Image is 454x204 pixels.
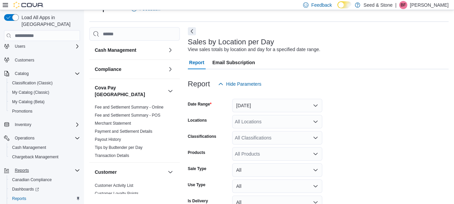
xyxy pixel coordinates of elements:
[215,77,264,91] button: Hide Parameters
[95,183,133,188] a: Customer Activity List
[12,70,31,78] button: Catalog
[188,118,207,123] label: Locations
[9,185,80,193] span: Dashboards
[12,70,80,78] span: Catalog
[95,153,129,158] a: Transaction Details
[9,195,80,203] span: Reports
[15,71,29,76] span: Catalog
[95,105,164,110] a: Fee and Settlement Summary - Online
[95,66,121,73] h3: Compliance
[12,90,49,95] span: My Catalog (Classic)
[19,14,80,28] span: Load All Apps in [GEOGRAPHIC_DATA]
[401,1,406,9] span: BF
[313,135,318,140] button: Open list of options
[95,169,165,175] button: Customer
[188,101,212,107] label: Date Range
[9,195,29,203] a: Reports
[9,98,47,106] a: My Catalog (Beta)
[95,129,152,134] a: Payment and Settlement Details
[7,78,83,88] button: Classification (Classic)
[95,113,160,118] a: Fee and Settlement Summary - POS
[95,84,165,98] h3: Cova Pay [GEOGRAPHIC_DATA]
[12,80,53,86] span: Classification (Classic)
[95,191,138,196] a: Customer Loyalty Points
[12,56,80,64] span: Customers
[7,143,83,152] button: Cash Management
[311,2,332,8] span: Feedback
[9,176,54,184] a: Canadian Compliance
[9,185,42,193] a: Dashboards
[7,107,83,116] button: Promotions
[9,144,49,152] a: Cash Management
[95,137,121,142] a: Payout History
[12,121,34,129] button: Inventory
[188,134,216,139] label: Classifications
[15,135,35,141] span: Operations
[1,55,83,65] button: Customers
[1,42,83,51] button: Users
[232,179,322,193] button: All
[188,80,210,88] h3: Report
[1,120,83,129] button: Inventory
[12,134,37,142] button: Operations
[232,163,322,177] button: All
[212,56,255,69] span: Email Subscription
[9,107,80,115] span: Promotions
[399,1,407,9] div: Brian Furman
[95,145,142,150] span: Tips by Budtender per Day
[13,2,44,8] img: Cova
[9,88,52,96] a: My Catalog (Classic)
[189,56,204,69] span: Report
[12,134,80,142] span: Operations
[7,185,83,194] a: Dashboards
[7,88,83,97] button: My Catalog (Classic)
[166,87,174,95] button: Cova Pay [GEOGRAPHIC_DATA]
[395,1,397,9] p: |
[188,46,320,53] div: View sales totals by location and day for a specified date range.
[12,196,26,201] span: Reports
[188,166,206,171] label: Sale Type
[313,151,318,157] button: Open list of options
[188,27,196,35] button: Next
[166,168,174,176] button: Customer
[166,46,174,54] button: Cash Management
[166,65,174,73] button: Compliance
[9,98,80,106] span: My Catalog (Beta)
[15,168,29,173] span: Reports
[9,88,80,96] span: My Catalog (Classic)
[12,166,80,174] span: Reports
[15,57,34,63] span: Customers
[95,169,117,175] h3: Customer
[188,38,274,46] h3: Sales by Location per Day
[188,198,208,204] label: Is Delivery
[9,107,35,115] a: Promotions
[95,121,131,126] a: Merchant Statement
[12,56,37,64] a: Customers
[95,66,165,73] button: Compliance
[1,69,83,78] button: Catalog
[7,194,83,203] button: Reports
[95,47,136,53] h3: Cash Management
[15,44,25,49] span: Users
[12,166,32,174] button: Reports
[7,152,83,162] button: Chargeback Management
[188,182,205,188] label: Use Type
[9,79,80,87] span: Classification (Classic)
[7,97,83,107] button: My Catalog (Beta)
[9,153,80,161] span: Chargeback Management
[7,175,83,185] button: Canadian Compliance
[188,150,205,155] label: Products
[95,47,165,53] button: Cash Management
[232,99,322,112] button: [DATE]
[12,121,80,129] span: Inventory
[226,81,261,87] span: Hide Parameters
[1,133,83,143] button: Operations
[337,1,352,8] input: Dark Mode
[15,122,31,127] span: Inventory
[12,187,39,192] span: Dashboards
